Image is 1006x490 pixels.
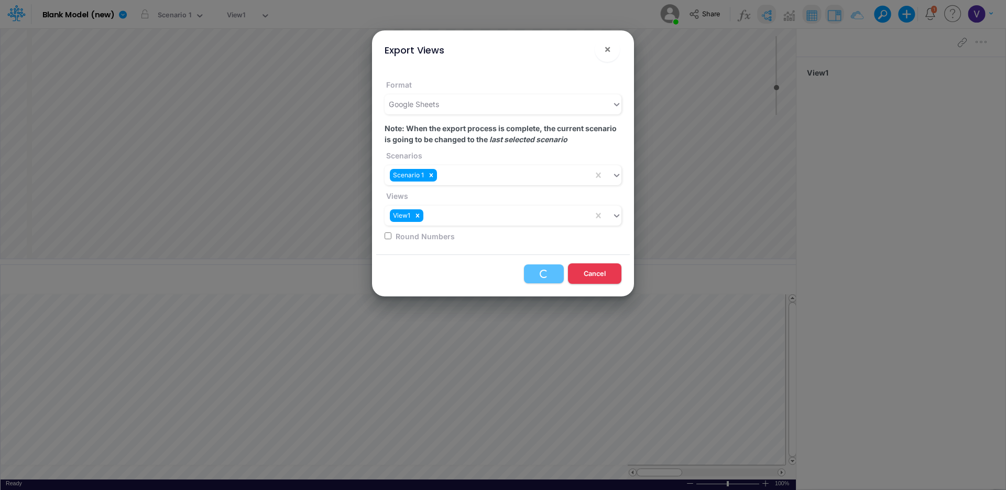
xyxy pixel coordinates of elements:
[385,124,617,144] strong: Note: When the export process is complete, the current scenario is going to be changed to the
[385,79,412,90] label: Format
[389,99,439,110] div: Google Sheets
[385,190,408,201] label: Views
[394,231,455,242] label: Round Numbers
[390,209,412,222] div: View1
[385,150,422,161] label: Scenarios
[595,37,620,62] button: Close
[390,169,425,182] div: Scenario 1
[385,43,444,57] div: Export Views
[604,42,611,55] span: ×
[489,135,567,144] em: last selected scenario
[568,263,621,284] button: Cancel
